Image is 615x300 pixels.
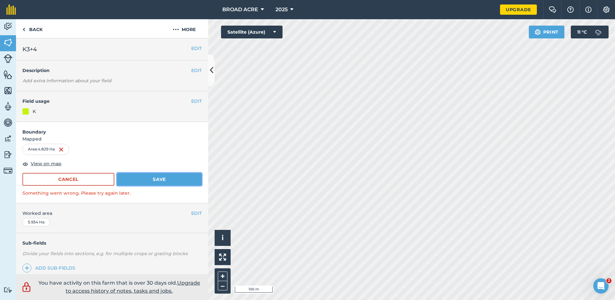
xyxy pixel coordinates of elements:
em: Add extra information about your field [22,78,111,84]
span: K3+4 [22,45,37,54]
img: Two speech bubbles overlapping with the left bubble in the forefront [549,6,556,13]
span: 11 ° C [577,26,587,38]
img: svg+xml;base64,PD94bWwgdmVyc2lvbj0iMS4wIiBlbmNvZGluZz0idXRmLTgiPz4KPCEtLSBHZW5lcmF0b3I6IEFkb2JlIE... [592,26,605,38]
img: svg+xml;base64,PHN2ZyB4bWxucz0iaHR0cDovL3d3dy53My5vcmcvMjAwMC9zdmciIHdpZHRoPSIxOCIgaGVpZ2h0PSIyNC... [22,160,28,168]
span: Mapped [16,135,208,142]
a: Back [16,19,49,38]
button: – [218,281,227,290]
img: svg+xml;base64,PD94bWwgdmVyc2lvbj0iMS4wIiBlbmNvZGluZz0idXRmLTgiPz4KPCEtLSBHZW5lcmF0b3I6IEFkb2JlIE... [4,134,12,143]
img: A question mark icon [567,6,574,13]
p: Something went wrong. Please try again later. [22,190,202,197]
img: svg+xml;base64,PHN2ZyB4bWxucz0iaHR0cDovL3d3dy53My5vcmcvMjAwMC9zdmciIHdpZHRoPSIxNiIgaGVpZ2h0PSIyNC... [59,146,64,153]
img: svg+xml;base64,PHN2ZyB4bWxucz0iaHR0cDovL3d3dy53My5vcmcvMjAwMC9zdmciIHdpZHRoPSI5IiBoZWlnaHQ9IjI0Ii... [22,26,25,33]
span: Worked area [22,210,202,217]
span: View on map [31,160,61,167]
h4: Sub-fields [16,239,208,247]
h4: Description [22,67,202,74]
button: More [160,19,208,38]
img: A cog icon [603,6,610,13]
button: Print [529,26,565,38]
img: svg+xml;base64,PD94bWwgdmVyc2lvbj0iMS4wIiBlbmNvZGluZz0idXRmLTgiPz4KPCEtLSBHZW5lcmF0b3I6IEFkb2JlIE... [4,166,12,175]
img: fieldmargin Logo [6,4,16,15]
span: i [222,234,224,242]
h4: Field usage [22,98,191,105]
button: Cancel [22,173,114,186]
button: Save [117,173,202,186]
a: Add sub-fields [22,264,78,272]
img: svg+xml;base64,PD94bWwgdmVyc2lvbj0iMS4wIiBlbmNvZGluZz0idXRmLTgiPz4KPCEtLSBHZW5lcmF0b3I6IEFkb2JlIE... [4,150,12,159]
span: 2 [606,278,611,283]
button: EDIT [191,98,202,105]
em: Divide your fields into sections, e.g. for multiple crops or grazing blocks [22,251,188,256]
button: + [218,272,227,281]
div: 5.934 Ha [22,218,50,226]
span: BROAD ACRE [222,6,258,13]
img: svg+xml;base64,PHN2ZyB4bWxucz0iaHR0cDovL3d3dy53My5vcmcvMjAwMC9zdmciIHdpZHRoPSIyMCIgaGVpZ2h0PSIyNC... [173,26,179,33]
button: Satellite (Azure) [221,26,283,38]
img: svg+xml;base64,PD94bWwgdmVyc2lvbj0iMS4wIiBlbmNvZGluZz0idXRmLTgiPz4KPCEtLSBHZW5lcmF0b3I6IEFkb2JlIE... [4,287,12,293]
img: svg+xml;base64,PD94bWwgdmVyc2lvbj0iMS4wIiBlbmNvZGluZz0idXRmLTgiPz4KPCEtLSBHZW5lcmF0b3I6IEFkb2JlIE... [4,118,12,127]
img: svg+xml;base64,PD94bWwgdmVyc2lvbj0iMS4wIiBlbmNvZGluZz0idXRmLTgiPz4KPCEtLSBHZW5lcmF0b3I6IEFkb2JlIE... [4,102,12,111]
img: svg+xml;base64,PHN2ZyB4bWxucz0iaHR0cDovL3d3dy53My5vcmcvMjAwMC9zdmciIHdpZHRoPSI1NiIgaGVpZ2h0PSI2MC... [4,38,12,47]
img: svg+xml;base64,PHN2ZyB4bWxucz0iaHR0cDovL3d3dy53My5vcmcvMjAwMC9zdmciIHdpZHRoPSIxNCIgaGVpZ2h0PSIyNC... [25,264,29,272]
button: EDIT [191,210,202,217]
img: svg+xml;base64,PHN2ZyB4bWxucz0iaHR0cDovL3d3dy53My5vcmcvMjAwMC9zdmciIHdpZHRoPSI1NiIgaGVpZ2h0PSI2MC... [4,86,12,95]
button: EDIT [191,67,202,74]
img: svg+xml;base64,PHN2ZyB4bWxucz0iaHR0cDovL3d3dy53My5vcmcvMjAwMC9zdmciIHdpZHRoPSI1NiIgaGVpZ2h0PSI2MC... [4,70,12,79]
img: svg+xml;base64,PHN2ZyB4bWxucz0iaHR0cDovL3d3dy53My5vcmcvMjAwMC9zdmciIHdpZHRoPSIxOSIgaGVpZ2h0PSIyNC... [535,28,541,36]
button: View on map [22,160,61,168]
p: You have activity on this farm that is over 30 days old. [35,279,203,295]
img: svg+xml;base64,PD94bWwgdmVyc2lvbj0iMS4wIiBlbmNvZGluZz0idXRmLTgiPz4KPCEtLSBHZW5lcmF0b3I6IEFkb2JlIE... [21,281,32,293]
button: i [215,230,231,246]
span: 2025 [275,6,288,13]
a: Upgrade [500,4,537,15]
img: svg+xml;base64,PD94bWwgdmVyc2lvbj0iMS4wIiBlbmNvZGluZz0idXRmLTgiPz4KPCEtLSBHZW5lcmF0b3I6IEFkb2JlIE... [4,22,12,31]
img: Four arrows, one pointing top left, one top right, one bottom right and the last bottom left [219,254,226,261]
button: EDIT [191,45,202,52]
img: svg+xml;base64,PD94bWwgdmVyc2lvbj0iMS4wIiBlbmNvZGluZz0idXRmLTgiPz4KPCEtLSBHZW5lcmF0b3I6IEFkb2JlIE... [4,54,12,63]
img: svg+xml;base64,PHN2ZyB4bWxucz0iaHR0cDovL3d3dy53My5vcmcvMjAwMC9zdmciIHdpZHRoPSIxNyIgaGVpZ2h0PSIxNy... [585,6,592,13]
h4: Boundary [16,122,208,135]
div: Area : 4.829 Ha [22,144,69,155]
button: 11 °C [571,26,609,38]
div: K [33,108,36,115]
iframe: Intercom live chat [593,278,609,294]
